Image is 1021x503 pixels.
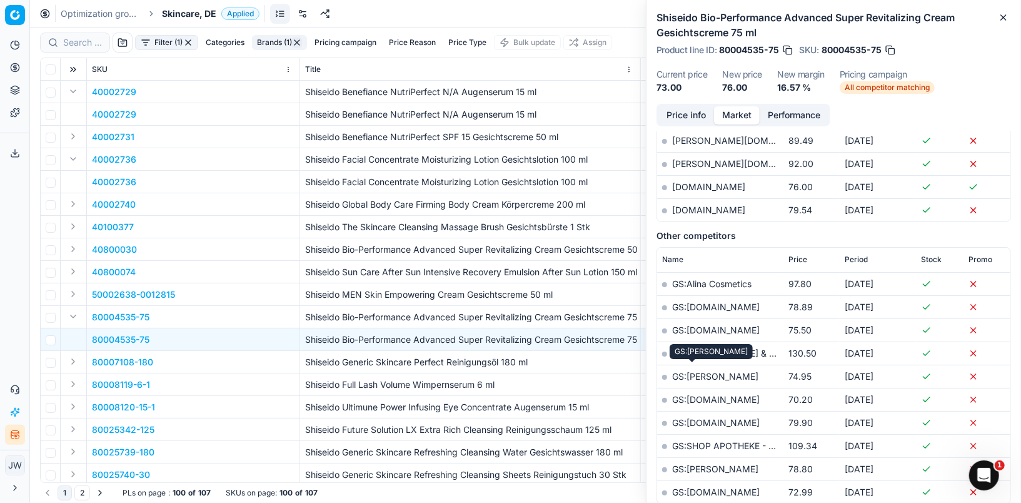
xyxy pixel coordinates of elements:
button: 40002736 [92,153,136,166]
input: Search by SKU or title [63,36,102,49]
a: GS:[PERSON_NAME] [672,464,758,474]
button: Expand [66,241,81,257]
span: Applied [221,8,259,20]
button: Performance [760,106,828,124]
a: [DOMAIN_NAME] [672,181,745,192]
button: Go to next page [93,485,108,500]
button: Expand [66,399,81,414]
button: Expand [66,377,81,392]
p: Shiseido MEN Skin Empowering Cream Gesichtscreme 50 ml [305,288,635,301]
span: [DATE] [845,181,873,192]
a: GS:[DOMAIN_NAME] [672,325,760,335]
button: Expand [66,264,81,279]
span: [DATE] [845,348,873,358]
a: GS:SHOP APOTHEKE - BIGhub [672,440,798,451]
span: JW [6,456,24,475]
span: 130.50 [788,348,817,358]
p: Shiseido Full Lash Volume Wimpernserum 6 ml [305,379,635,391]
p: Shiseido Ultimune Power Infusing Eye Concentrate Augenserum 15 ml [305,401,635,414]
p: Shiseido Bio-Performance Advanced Super Revitalizing Cream Gesichtscreme 50 ml [305,243,635,256]
button: Price Reason [384,35,441,50]
p: Shiseido Facial Concentrate Moisturizing Lotion Gesichtslotion 100 ml [305,176,635,188]
button: Expand [66,219,81,234]
nav: pagination [40,485,108,500]
span: SKU [92,64,108,74]
a: GS:[DOMAIN_NAME] [672,302,760,312]
a: GS:Alina Cosmetics [672,278,752,289]
button: 40002729 [92,108,136,121]
button: Expand [66,444,81,459]
span: SKUs on page : [226,488,277,498]
span: 72.99 [788,487,813,497]
span: [DATE] [845,487,873,497]
a: [DOMAIN_NAME] [672,205,745,215]
button: 50002638-0012815 [92,288,175,301]
span: Promo [968,255,992,265]
span: 79.54 [788,205,812,215]
button: 80025739-180 [92,446,154,459]
button: Expand [66,196,81,211]
span: [DATE] [845,440,873,451]
a: Optimization groups [61,8,141,20]
button: Go to previous page [40,485,55,500]
dt: Pricing campaign [840,70,935,79]
dt: Current price [656,70,707,79]
button: Expand [66,151,81,166]
button: Bulk update [494,35,561,50]
a: [PERSON_NAME][DOMAIN_NAME] [672,135,817,146]
button: 40100377 [92,221,134,233]
span: Name [662,255,683,265]
p: 80007108-180 [92,356,153,368]
strong: of [188,488,196,498]
button: 40002736 [92,176,136,188]
p: Shiseido Benefiance NutriPerfect SPF 15 Gesichtscreme 50 ml [305,131,635,143]
p: Shiseido Facial Concentrate Moisturizing Lotion Gesichtslotion 100 ml [305,153,635,166]
button: 80025740-30 [92,469,150,481]
strong: of [295,488,303,498]
button: Categories [201,35,249,50]
span: 74.95 [788,371,812,382]
dd: 76.00 [722,81,762,94]
p: Shiseido Global Body Care Firming Body Cream Körpercreme 200 ml [305,198,635,211]
span: [DATE] [845,417,873,428]
span: Skincare, DE [162,8,216,20]
span: 80004535-75 [822,44,882,56]
span: [DATE] [845,302,873,312]
button: Price Type [443,35,491,50]
button: Filter (1) [135,35,198,50]
a: GS:[PERSON_NAME] & [PERSON_NAME] [672,348,841,358]
button: 40002729 [92,86,136,98]
span: 70.20 [788,394,813,405]
span: Price [788,255,807,265]
p: Shiseido Generic Skincare Perfect Reinigungsöl 180 ml [305,356,635,368]
a: GS:[PERSON_NAME] [672,371,758,382]
dt: New margin [777,70,825,79]
span: Stock [922,255,942,265]
span: 89.49 [788,135,813,146]
div: GS:[PERSON_NAME] [670,344,753,359]
p: Shiseido Bio-Performance Advanced Super Revitalizing Cream Gesichtscreme 75 ml [305,311,635,323]
span: 79.90 [788,417,813,428]
button: Expand [66,422,81,437]
button: Expand [66,354,81,369]
p: Shiseido Benefiance NutriPerfect N/A Augenserum 15 ml [305,108,635,121]
button: 40002731 [92,131,134,143]
span: SKU : [799,46,819,54]
h2: Shiseido Bio-Performance Advanced Super Revitalizing Cream Gesichtscreme 75 ml [656,10,1011,40]
strong: 100 [279,488,293,498]
button: 80004535-75 [92,311,149,323]
button: 80004535-75 [92,333,149,346]
button: 80025342-125 [92,424,154,436]
button: 40800074 [92,266,136,278]
p: Shiseido Future Solution LX Extra Rich Cleansing Reinigungsschaum 125 ml [305,424,635,436]
button: Expand all [66,62,81,77]
span: 97.80 [788,278,812,289]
